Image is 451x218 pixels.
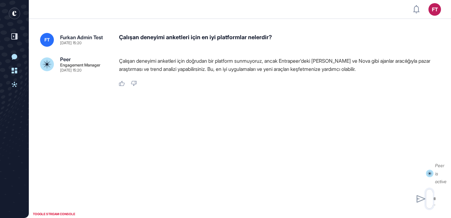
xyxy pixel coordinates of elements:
[60,35,103,40] div: Furkan Admin Test
[60,68,81,72] div: [DATE] 15:20
[60,41,81,45] div: [DATE] 15:20
[435,162,447,185] div: Peer is active
[31,210,77,218] div: TOGGLE STREAM CONSOLE
[119,57,445,73] p: Çalışan deneyimi anketleri için doğrudan bir platform sunmuyoruz, ancak Entrapeer'deki [PERSON_NA...
[44,37,50,42] span: FT
[60,57,71,62] div: Peer
[60,63,101,67] div: Engagement Manager
[9,8,20,19] div: entrapeer-logo
[119,33,445,47] div: Çalışan deneyimi anketleri için en iyi platformlar nelerdir?
[428,3,441,16] button: FT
